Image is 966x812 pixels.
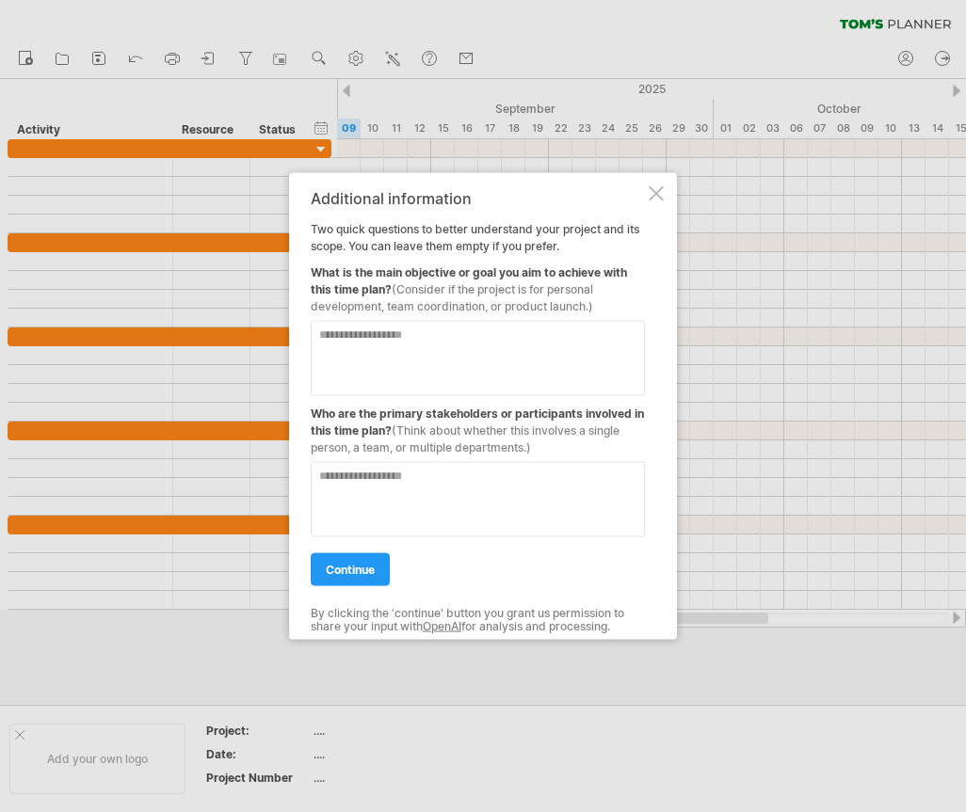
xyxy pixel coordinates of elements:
[311,422,620,454] span: (Think about whether this involves a single person, a team, or multiple departments.)
[311,395,645,455] div: Who are the primary stakeholders or participants involved in this time plan?
[311,189,645,623] div: Two quick questions to better understand your project and its scope. You can leave them empty if ...
[311,254,645,314] div: What is the main objective or goal you aim to achieve with this time plan?
[311,281,593,312] span: (Consider if the project is for personal development, team coordination, or product launch.)
[311,552,390,585] a: continue
[311,606,645,633] div: By clicking the 'continue' button you grant us permission to share your input with for analysis a...
[423,619,461,633] a: OpenAI
[311,189,645,206] div: Additional information
[326,562,375,576] span: continue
